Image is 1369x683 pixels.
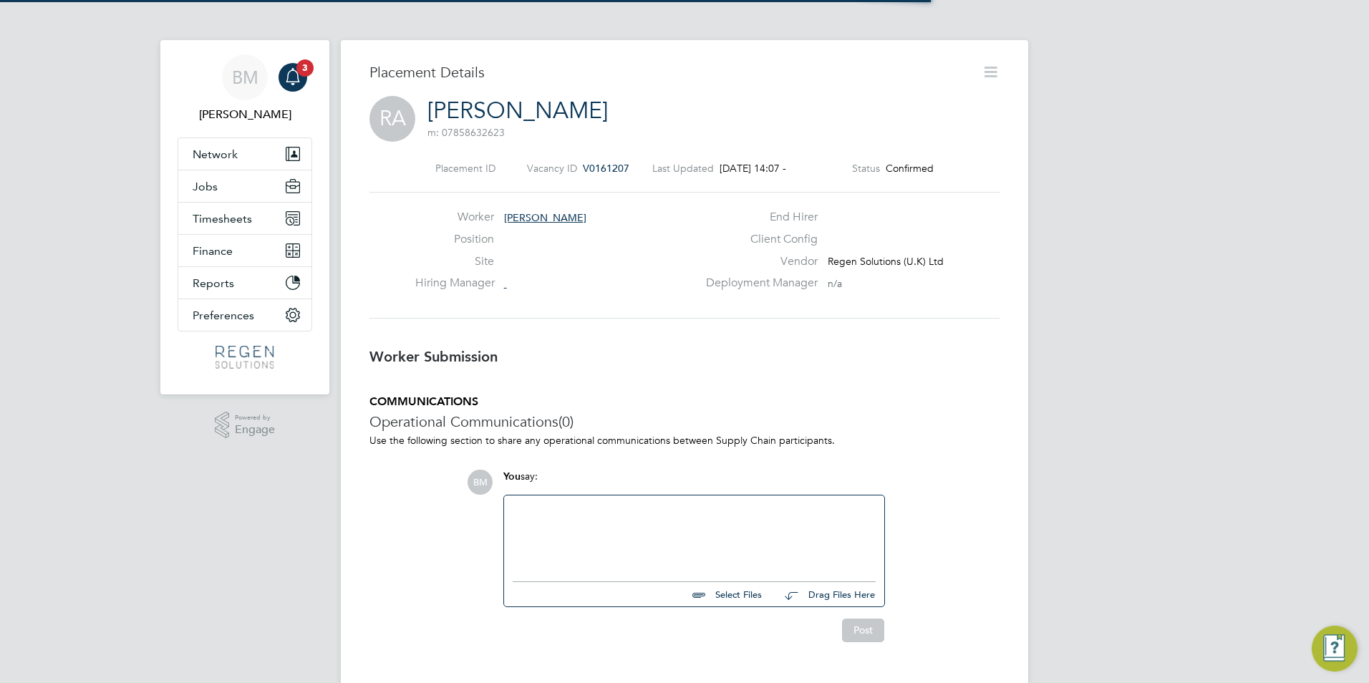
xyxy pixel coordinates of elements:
[427,126,505,139] span: m: 07858632623
[369,348,498,365] b: Worker Submission
[427,97,608,125] a: [PERSON_NAME]
[178,54,312,123] a: BM[PERSON_NAME]
[178,346,312,369] a: Go to home page
[697,232,818,247] label: Client Config
[369,63,971,82] h3: Placement Details
[415,254,494,269] label: Site
[369,96,415,142] span: RA
[697,254,818,269] label: Vendor
[527,162,577,175] label: Vacancy ID
[504,211,586,224] span: [PERSON_NAME]
[279,54,307,100] a: 3
[178,299,311,331] button: Preferences
[852,162,880,175] label: Status
[697,210,818,225] label: End Hirer
[828,277,842,290] span: n/a
[235,412,275,424] span: Powered by
[215,412,276,439] a: Powered byEngage
[369,394,1000,410] h5: COMMUNICATIONS
[193,244,233,258] span: Finance
[178,106,312,123] span: Billy Mcnamara
[235,424,275,436] span: Engage
[160,40,329,394] nav: Main navigation
[193,147,238,161] span: Network
[828,255,944,268] span: Regen Solutions (U.K) Ltd
[415,210,494,225] label: Worker
[558,412,574,431] span: (0)
[216,346,274,369] img: regensolutions-logo-retina.png
[886,162,934,175] span: Confirmed
[697,276,818,291] label: Deployment Manager
[193,212,252,226] span: Timesheets
[503,470,521,483] span: You
[503,470,885,495] div: say:
[296,59,314,77] span: 3
[583,162,629,175] span: V0161207
[720,162,786,175] span: [DATE] 14:07 -
[842,619,884,641] button: Post
[369,434,1000,447] p: Use the following section to share any operational communications between Supply Chain participants.
[468,470,493,495] span: BM
[232,68,258,87] span: BM
[415,276,494,291] label: Hiring Manager
[415,232,494,247] label: Position
[178,138,311,170] button: Network
[193,180,218,193] span: Jobs
[435,162,495,175] label: Placement ID
[178,267,311,299] button: Reports
[193,276,234,290] span: Reports
[178,203,311,234] button: Timesheets
[193,309,254,322] span: Preferences
[773,580,876,610] button: Drag Files Here
[1312,626,1358,672] button: Engage Resource Center
[369,412,1000,431] h3: Operational Communications
[652,162,714,175] label: Last Updated
[178,235,311,266] button: Finance
[178,170,311,202] button: Jobs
